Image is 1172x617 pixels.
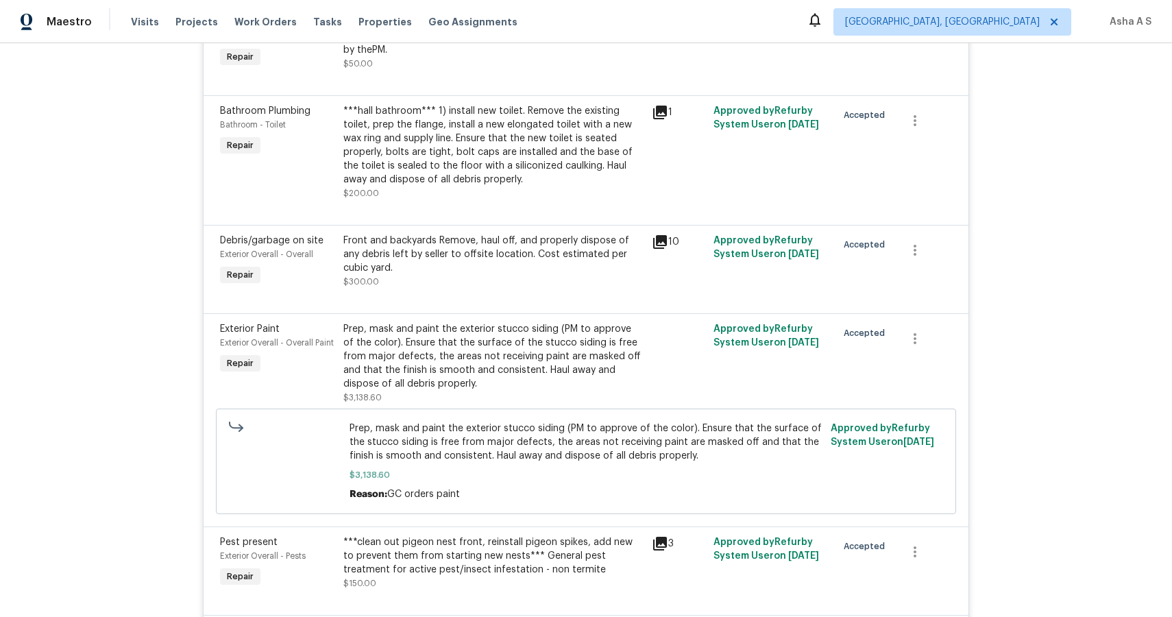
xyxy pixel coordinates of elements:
div: 3 [652,535,705,552]
span: Accepted [844,108,890,122]
span: $50.00 [343,60,373,68]
span: $300.00 [343,278,379,286]
span: Prep, mask and paint the exterior stucco siding (PM to approve of the color). Ensure that the sur... [350,422,823,463]
span: Properties [358,15,412,29]
span: [DATE] [903,437,934,447]
div: ***clean out pigeon nest front, reinstall pigeon spikes, add new to prevent them from starting ne... [343,535,644,577]
span: [DATE] [788,120,819,130]
span: Accepted [844,540,890,553]
span: Visits [131,15,159,29]
span: GC orders paint [387,489,460,499]
span: [GEOGRAPHIC_DATA], [GEOGRAPHIC_DATA] [845,15,1040,29]
span: Tasks [313,17,342,27]
div: Prep, mask and paint the exterior stucco siding (PM to approve of the color). Ensure that the sur... [343,322,644,391]
span: Work Orders [234,15,297,29]
span: Approved by Refurby System User on [831,424,934,447]
span: Exterior Overall - Overall [220,250,313,258]
span: Repair [221,138,259,152]
div: 10 [652,234,705,250]
div: ***hall bathroom*** 1) install new toilet. Remove the existing toilet, prep the flange, install a... [343,104,644,186]
span: Approved by Refurby System User on [713,106,819,130]
span: Approved by Refurby System User on [713,236,819,259]
span: $3,138.60 [343,394,382,402]
span: Bathroom - Toilet [220,121,286,129]
span: Geo Assignments [428,15,517,29]
span: Maestro [47,15,92,29]
span: $200.00 [343,189,379,197]
span: Projects [175,15,218,29]
span: [DATE] [788,338,819,348]
span: Asha A S [1104,15,1151,29]
span: Exterior Overall - Pests [220,552,306,560]
span: Reason: [350,489,387,499]
span: Accepted [844,238,890,252]
span: [DATE] [788,551,819,561]
span: $150.00 [343,579,376,588]
span: [DATE] [788,250,819,259]
span: Repair [221,268,259,282]
span: Approved by Refurby System User on [713,537,819,561]
span: Pest present [220,537,278,547]
span: Exterior Overall - Overall Paint [220,339,334,347]
div: 1 [652,104,705,121]
span: Repair [221,570,259,583]
span: Repair [221,50,259,64]
span: Accepted [844,326,890,340]
span: Debris/garbage on site [220,236,323,245]
span: Approved by Refurby System User on [713,324,819,348]
span: Repair [221,356,259,370]
span: Bathroom Plumbing [220,106,310,116]
div: Front and backyards Remove, haul off, and properly dispose of any debris left by seller to offsit... [343,234,644,275]
span: $3,138.60 [350,468,823,482]
span: Exterior Paint [220,324,280,334]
